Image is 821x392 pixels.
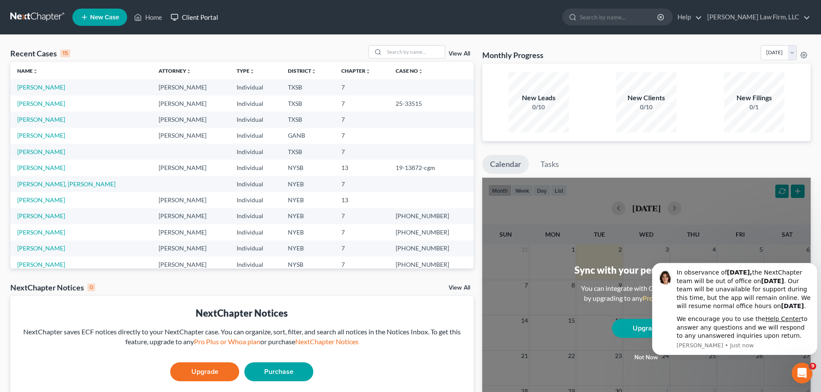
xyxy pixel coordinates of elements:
[389,241,474,256] td: [PHONE_NUMBER]
[334,208,389,224] td: 7
[17,83,65,91] a: [PERSON_NAME]
[396,68,423,74] a: Case Nounfold_more
[334,111,389,127] td: 7
[230,224,281,240] td: Individual
[152,79,230,95] td: [PERSON_NAME]
[724,103,784,111] div: 0/1
[17,196,65,204] a: [PERSON_NAME]
[152,192,230,208] td: [PERSON_NAME]
[311,69,316,74] i: unfold_more
[230,96,281,111] td: Individual
[792,363,812,383] iframe: Intercom live chat
[17,68,38,74] a: Nameunfold_more
[166,9,222,25] a: Client Portal
[230,176,281,192] td: Individual
[365,69,371,74] i: unfold_more
[17,244,65,252] a: [PERSON_NAME]
[17,327,467,347] div: NextChapter saves ECF notices directly to your NextChapter case. You can organize, sort, filter, ...
[230,208,281,224] td: Individual
[809,363,816,370] span: 9
[159,68,191,74] a: Attorneyunfold_more
[389,208,474,224] td: [PHONE_NUMBER]
[281,128,334,144] td: GANB
[152,224,230,240] td: [PERSON_NAME]
[281,111,334,127] td: TXSB
[616,103,677,111] div: 0/10
[230,128,281,144] td: Individual
[384,46,445,58] input: Search by name...
[230,160,281,176] td: Individual
[612,349,681,366] button: Not now
[17,212,65,219] a: [PERSON_NAME]
[509,93,569,103] div: New Leads
[449,285,470,291] a: View All
[334,128,389,144] td: 7
[90,14,119,21] span: New Case
[288,68,316,74] a: Districtunfold_more
[334,79,389,95] td: 7
[230,111,281,127] td: Individual
[482,155,529,174] a: Calendar
[170,362,239,381] a: Upgrade
[17,306,467,320] div: NextChapter Notices
[17,164,65,171] a: [PERSON_NAME]
[389,256,474,272] td: [PHONE_NUMBER]
[17,180,116,188] a: [PERSON_NAME], [PERSON_NAME]
[389,96,474,111] td: 25-33515
[281,208,334,224] td: NYEB
[334,224,389,240] td: 7
[724,93,784,103] div: New Filings
[281,176,334,192] td: NYEB
[10,282,95,293] div: NextChapter Notices
[449,51,470,57] a: View All
[152,128,230,144] td: [PERSON_NAME]
[482,50,543,60] h3: Monthly Progress
[616,93,677,103] div: New Clients
[237,68,255,74] a: Typeunfold_more
[17,100,65,107] a: [PERSON_NAME]
[281,224,334,240] td: NYEB
[130,9,166,25] a: Home
[152,208,230,224] td: [PERSON_NAME]
[250,69,255,74] i: unfold_more
[334,241,389,256] td: 7
[649,247,821,360] iframe: Intercom notifications message
[389,160,474,176] td: 19-13872-cgm
[230,256,281,272] td: Individual
[281,144,334,160] td: TXSB
[87,284,95,291] div: 0
[341,68,371,74] a: Chapterunfold_more
[580,9,659,25] input: Search by name...
[60,49,70,57] div: 15
[281,256,334,272] td: NYSB
[612,319,681,338] a: Upgrade
[281,79,334,95] td: TXSB
[334,160,389,176] td: 13
[281,192,334,208] td: NYEB
[152,111,230,127] td: [PERSON_NAME]
[17,261,65,268] a: [PERSON_NAME]
[10,48,70,59] div: Recent Cases
[703,9,810,25] a: [PERSON_NAME] Law Firm, LLC
[334,144,389,160] td: 7
[152,160,230,176] td: [PERSON_NAME]
[574,263,718,277] div: Sync with your personal calendar
[334,96,389,111] td: 7
[281,96,334,111] td: TXSB
[533,155,567,174] a: Tasks
[17,132,65,139] a: [PERSON_NAME]
[17,116,65,123] a: [PERSON_NAME]
[334,176,389,192] td: 7
[673,9,702,25] a: Help
[33,69,38,74] i: unfold_more
[186,69,191,74] i: unfold_more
